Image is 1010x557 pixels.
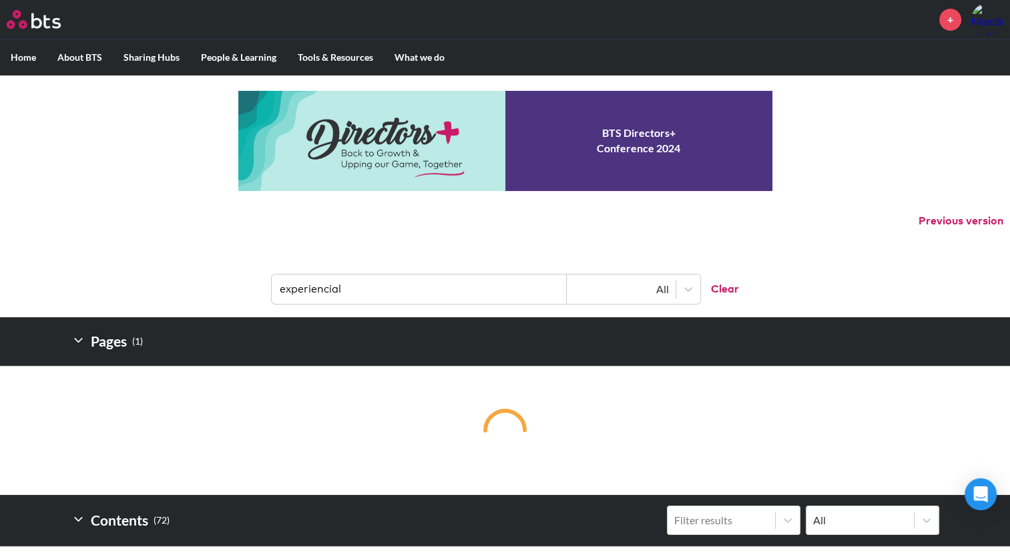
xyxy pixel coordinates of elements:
[7,10,61,29] img: BTS Logo
[71,506,170,535] h2: Contents
[154,512,170,530] small: ( 72 )
[700,274,739,304] button: Clear
[132,333,143,351] small: ( 1 )
[190,40,287,75] label: People & Learning
[971,3,1003,35] img: Mandla Makhubela
[7,10,85,29] a: Go home
[272,274,567,304] input: Find contents, pages and demos...
[71,328,143,355] h2: Pages
[384,40,455,75] label: What we do
[47,40,113,75] label: About BTS
[919,214,1003,228] button: Previous version
[113,40,190,75] label: Sharing Hubs
[573,282,669,297] div: All
[813,513,907,528] div: All
[674,513,768,528] div: Filter results
[939,9,961,31] a: +
[238,91,772,191] a: Conference 2024
[971,3,1003,35] a: Profile
[965,478,997,510] div: Open Intercom Messenger
[287,40,384,75] label: Tools & Resources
